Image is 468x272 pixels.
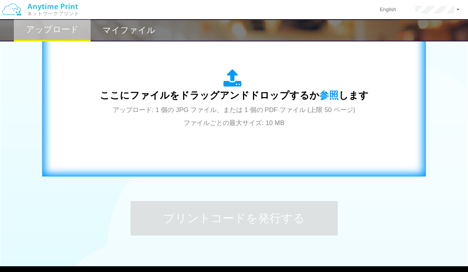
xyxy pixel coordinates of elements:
h2: マイファイル [103,26,155,35]
button: プリントコードを発行する [131,201,338,236]
span: 参照 [319,90,339,101]
span: アップロード: 1 個の JPG ファイル、または 1 個の PDF ファイル (上限 50 ページ) ファイルごとの最大サイズ: 10 MB [113,106,356,127]
span: ここにファイルをドラッグアンドドロップするか します [100,90,369,101]
h2: アップロード [26,25,79,34]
